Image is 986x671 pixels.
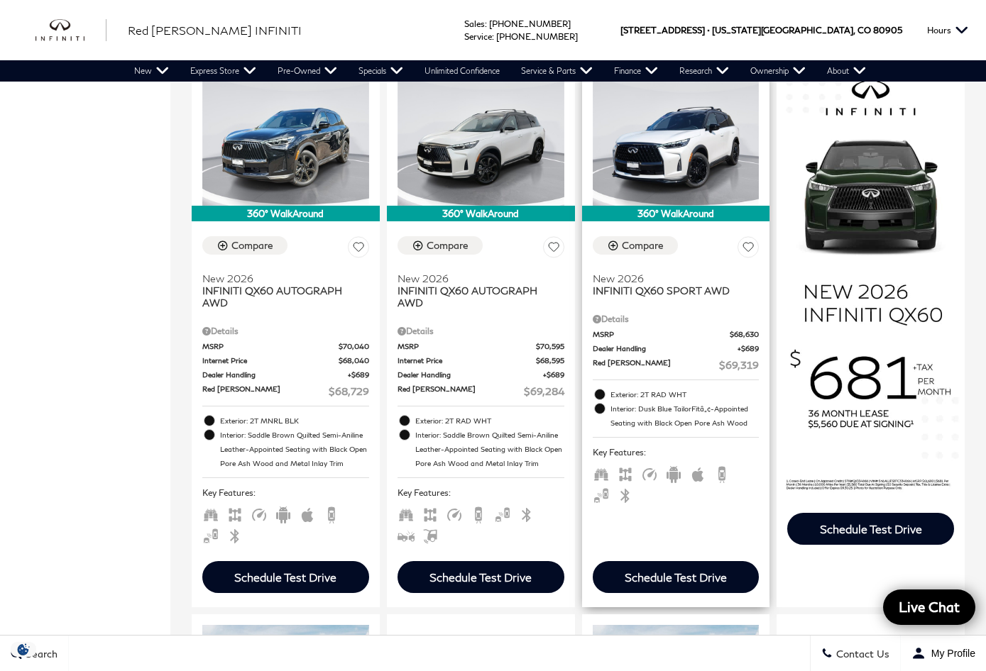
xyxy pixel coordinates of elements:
[202,272,358,284] span: New 2026
[267,60,348,82] a: Pre-Owned
[220,414,369,428] span: Exterior: 2T MNRL BLK
[593,357,760,372] a: Red [PERSON_NAME] $69,319
[593,272,749,284] span: New 2026
[180,60,267,82] a: Express Store
[124,60,180,82] a: New
[398,341,536,352] span: MSRP
[536,355,564,366] span: $68,595
[926,648,975,659] span: My Profile
[593,329,760,340] a: MSRP $68,630
[398,485,564,501] span: Key Features :
[422,529,439,540] span: Hands-Free Liftgate
[496,31,578,42] a: [PHONE_NUMBER]
[593,489,610,499] span: Blind Spot Monitor
[593,313,760,326] div: Pricing Details - INFINITI QX60 SPORT AWD
[593,81,760,206] img: 2026 INFINITI QX60 SPORT AWD
[625,570,727,584] div: Schedule Test Drive
[202,384,329,399] span: Red [PERSON_NAME]
[124,60,877,82] nav: Main Navigation
[494,508,511,518] span: Blind Spot Monitor
[202,485,369,501] span: Key Features :
[398,370,543,380] span: Dealer Handling
[620,25,902,35] a: [STREET_ADDRESS] • [US_STATE][GEOGRAPHIC_DATA], CO 80905
[414,60,510,82] a: Unlimited Confidence
[738,343,759,354] span: $689
[593,284,749,296] span: INFINITI QX60 SPORT AWD
[398,561,564,593] div: Schedule Test Drive - INFINITI QX60 AUTOGRAPH AWD
[510,60,603,82] a: Service & Parts
[689,467,706,478] span: Apple Car-Play
[833,648,889,660] span: Contact Us
[740,60,816,82] a: Ownership
[719,357,759,372] span: $69,319
[536,341,564,352] span: $70,595
[348,370,369,380] span: $689
[883,589,975,625] a: Live Chat
[593,561,760,593] div: Schedule Test Drive - INFINITI QX60 SPORT AWD
[582,206,770,221] div: 360° WalkAround
[593,445,760,460] span: Key Features :
[22,648,57,660] span: Search
[202,236,287,255] button: Compare Vehicle
[339,355,369,366] span: $68,040
[492,31,494,42] span: :
[128,22,302,39] a: Red [PERSON_NAME] INFINITI
[202,341,369,352] a: MSRP $70,040
[593,343,738,354] span: Dealer Handling
[202,384,369,399] a: Red [PERSON_NAME] $68,729
[192,206,380,221] div: 360° WalkAround
[348,236,369,262] button: Save Vehicle
[234,570,336,584] div: Schedule Test Drive
[7,642,40,657] img: Opt-Out Icon
[202,263,369,309] a: New 2026INFINITI QX60 AUTOGRAPH AWD
[593,343,760,354] a: Dealer Handling $689
[816,60,877,82] a: About
[398,384,524,399] span: Red [PERSON_NAME]
[738,236,759,262] button: Save Vehicle
[610,401,760,430] span: Interior: Dusk Blue TailorFitâ„¢-Appointed Seating with Black Open Pore Ash Wood
[323,508,340,518] span: Backup Camera
[665,467,682,478] span: Android Auto
[128,23,302,37] span: Red [PERSON_NAME] INFINITI
[202,341,339,352] span: MSRP
[398,284,554,309] span: INFINITI QX60 AUTOGRAPH AWD
[202,355,339,366] span: Internet Price
[226,529,243,540] span: Bluetooth
[593,467,610,478] span: Third Row Seats
[593,236,678,255] button: Compare Vehicle
[617,489,634,499] span: Bluetooth
[593,357,720,372] span: Red [PERSON_NAME]
[202,508,219,518] span: Third Row Seats
[387,206,575,221] div: 360° WalkAround
[422,508,439,518] span: AWD
[641,467,658,478] span: Adaptive Cruise Control
[901,636,986,671] button: Open user profile menu
[299,508,316,518] span: Apple Car-Play
[398,325,564,338] div: Pricing Details - INFINITI QX60 AUTOGRAPH AWD
[730,329,759,340] span: $68,630
[35,19,106,42] a: infiniti
[398,529,415,540] span: Forward Collision Warning
[251,508,268,518] span: Adaptive Cruise Control
[485,18,487,29] span: :
[202,370,369,380] a: Dealer Handling $689
[202,370,348,380] span: Dealer Handling
[398,508,415,518] span: Third Row Seats
[820,522,922,536] div: Schedule Test Drive
[398,341,564,352] a: MSRP $70,595
[669,60,740,82] a: Research
[398,355,564,366] a: Internet Price $68,595
[348,60,414,82] a: Specials
[202,325,369,338] div: Pricing Details - INFINITI QX60 AUTOGRAPH AWD
[524,384,564,399] span: $69,284
[787,513,954,545] div: Schedule Test Drive
[339,341,369,352] span: $70,040
[220,428,369,470] span: Interior: Saddle Brown Quilted Semi-Aniline Leather-Appointed Seating with Black Open Pore Ash Wo...
[398,384,564,399] a: Red [PERSON_NAME] $69,284
[446,508,463,518] span: Adaptive Cruise Control
[429,570,532,584] div: Schedule Test Drive
[622,239,664,252] div: Compare
[202,284,358,309] span: INFINITI QX60 AUTOGRAPH AWD
[415,414,564,428] span: Exterior: 2T RAD WHT
[7,642,40,657] section: Click to Open Cookie Consent Modal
